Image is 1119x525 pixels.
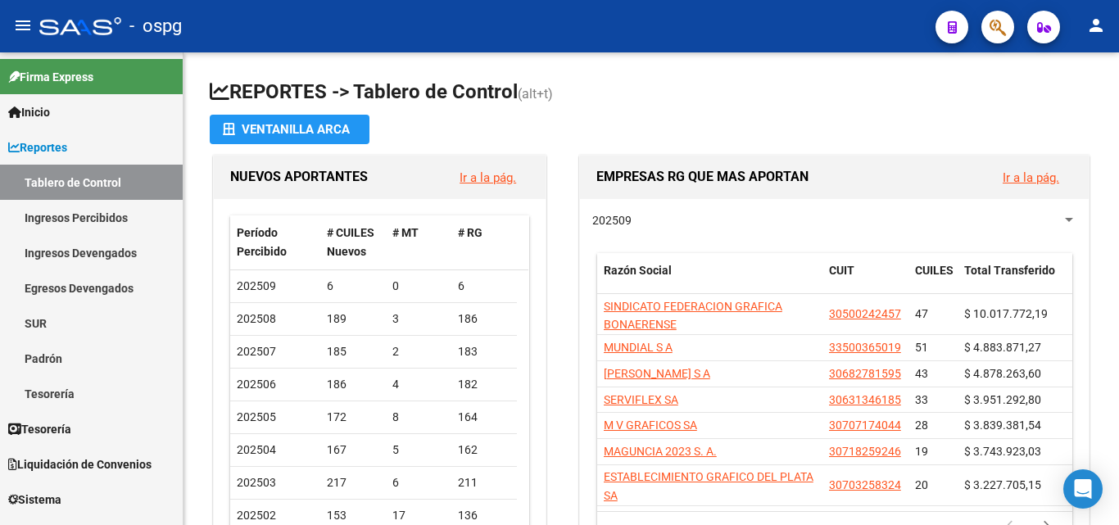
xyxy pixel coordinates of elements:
span: 202507 [237,345,276,358]
span: 202502 [237,509,276,522]
span: 30707174044 [829,419,901,432]
span: Sistema [8,491,61,509]
span: 19 [915,445,928,458]
span: M V GRAFICOS SA [604,419,697,432]
span: 33500365019 [829,341,901,354]
div: 17 [392,506,445,525]
span: $ 4.883.871,27 [964,341,1041,354]
span: Firma Express [8,68,93,86]
span: ESTABLECIMIENTO GRAFICO DEL PLATA SA [604,470,813,502]
span: Tesorería [8,420,71,438]
div: 185 [327,342,379,361]
span: - ospg [129,8,182,44]
span: $ 3.227.705,15 [964,478,1041,491]
datatable-header-cell: # CUILES Nuevos [320,215,386,269]
div: 6 [392,473,445,492]
span: 30631346185 [829,393,901,406]
span: $ 3.839.381,54 [964,419,1041,432]
span: Liquidación de Convenios [8,455,152,473]
span: CUILES [915,264,954,277]
span: $ 4.878.263,60 [964,367,1041,380]
div: Ventanilla ARCA [223,115,356,144]
span: 202505 [237,410,276,423]
span: 30718259246 [829,445,901,458]
span: 30682781595 [829,367,901,380]
span: Inicio [8,103,50,121]
mat-icon: person [1086,16,1106,35]
span: 43 [915,367,928,380]
div: 167 [327,441,379,459]
div: 217 [327,473,379,492]
div: 0 [392,277,445,296]
span: Total Transferido [964,264,1055,277]
span: 51 [915,341,928,354]
button: Ir a la pág. [446,162,529,192]
div: 164 [458,408,510,427]
span: 30500242457 [829,307,901,320]
div: 186 [458,310,510,328]
div: 4 [392,375,445,394]
div: 2 [392,342,445,361]
span: CUIT [829,264,854,277]
datatable-header-cell: Período Percibido [230,215,320,269]
span: NUEVOS APORTANTES [230,169,368,184]
span: Reportes [8,138,67,156]
datatable-header-cell: # MT [386,215,451,269]
span: $ 3.743.923,03 [964,445,1041,458]
div: 182 [458,375,510,394]
span: MUNDIAL S A [604,341,673,354]
div: 162 [458,441,510,459]
div: 186 [327,375,379,394]
mat-icon: menu [13,16,33,35]
span: # MT [392,226,419,239]
datatable-header-cell: # RG [451,215,517,269]
span: Período Percibido [237,226,287,258]
div: 6 [327,277,379,296]
span: 202503 [237,476,276,489]
span: 47 [915,307,928,320]
a: Ir a la pág. [460,170,516,185]
span: $ 3.951.292,80 [964,393,1041,406]
datatable-header-cell: Razón Social [597,253,822,307]
div: 3 [392,310,445,328]
datatable-header-cell: CUILES [908,253,958,307]
span: 202509 [237,279,276,292]
span: (alt+t) [518,86,553,102]
span: EMPRESAS RG QUE MAS APORTAN [596,169,809,184]
span: 30703258324 [829,478,901,491]
datatable-header-cell: Total Transferido [958,253,1072,307]
button: Ir a la pág. [990,162,1072,192]
div: 211 [458,473,510,492]
div: 183 [458,342,510,361]
span: [PERSON_NAME] S A [604,367,710,380]
span: $ 10.017.772,19 [964,307,1048,320]
div: 6 [458,277,510,296]
span: 20 [915,478,928,491]
div: 172 [327,408,379,427]
span: 202504 [237,443,276,456]
span: Razón Social [604,264,672,277]
div: 136 [458,506,510,525]
span: # CUILES Nuevos [327,226,374,258]
a: Ir a la pág. [1003,170,1059,185]
datatable-header-cell: CUIT [822,253,908,307]
div: Open Intercom Messenger [1063,469,1103,509]
div: 153 [327,506,379,525]
button: Ventanilla ARCA [210,115,369,144]
div: 8 [392,408,445,427]
span: 33 [915,393,928,406]
span: MAGUNCIA 2023 S. A. [604,445,717,458]
span: 202509 [592,214,632,227]
span: 202506 [237,378,276,391]
div: 189 [327,310,379,328]
span: # RG [458,226,482,239]
h1: REPORTES -> Tablero de Control [210,79,1093,107]
span: 28 [915,419,928,432]
span: 202508 [237,312,276,325]
span: SINDICATO FEDERACION GRAFICA BONAERENSE [604,300,782,332]
div: 5 [392,441,445,459]
span: SERVIFLEX SA [604,393,678,406]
